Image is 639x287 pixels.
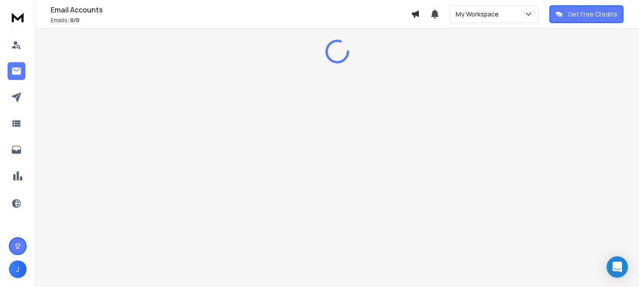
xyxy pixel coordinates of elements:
p: Emails : [51,17,411,24]
h1: Email Accounts [51,4,411,15]
button: Get Free Credits [549,5,623,23]
img: logo [9,9,27,25]
button: J [9,260,27,278]
span: 0 / 0 [70,16,79,24]
p: Get Free Credits [568,10,617,19]
p: My Workspace [456,10,502,19]
div: Open Intercom Messenger [607,256,628,278]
